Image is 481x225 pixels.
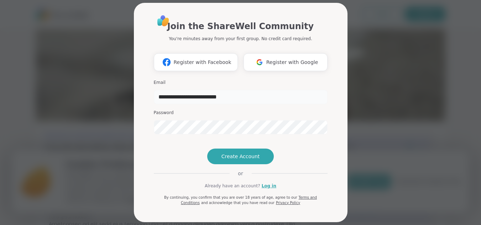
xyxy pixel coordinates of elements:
[244,53,328,71] button: Register with Google
[154,53,238,71] button: Register with Facebook
[205,183,260,189] span: Already have an account?
[229,170,251,177] span: or
[253,55,266,69] img: ShareWell Logomark
[221,153,260,160] span: Create Account
[262,183,276,189] a: Log in
[154,80,328,86] h3: Email
[169,36,312,42] p: You're minutes away from your first group. No credit card required.
[181,195,317,205] a: Terms and Conditions
[276,201,300,205] a: Privacy Policy
[173,59,231,66] span: Register with Facebook
[207,149,274,164] button: Create Account
[266,59,318,66] span: Register with Google
[155,13,171,29] img: ShareWell Logo
[154,110,328,116] h3: Password
[167,20,314,33] h1: Join the ShareWell Community
[201,201,275,205] span: and acknowledge that you have read our
[160,55,173,69] img: ShareWell Logomark
[164,195,297,199] span: By continuing, you confirm that you are over 18 years of age, agree to our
